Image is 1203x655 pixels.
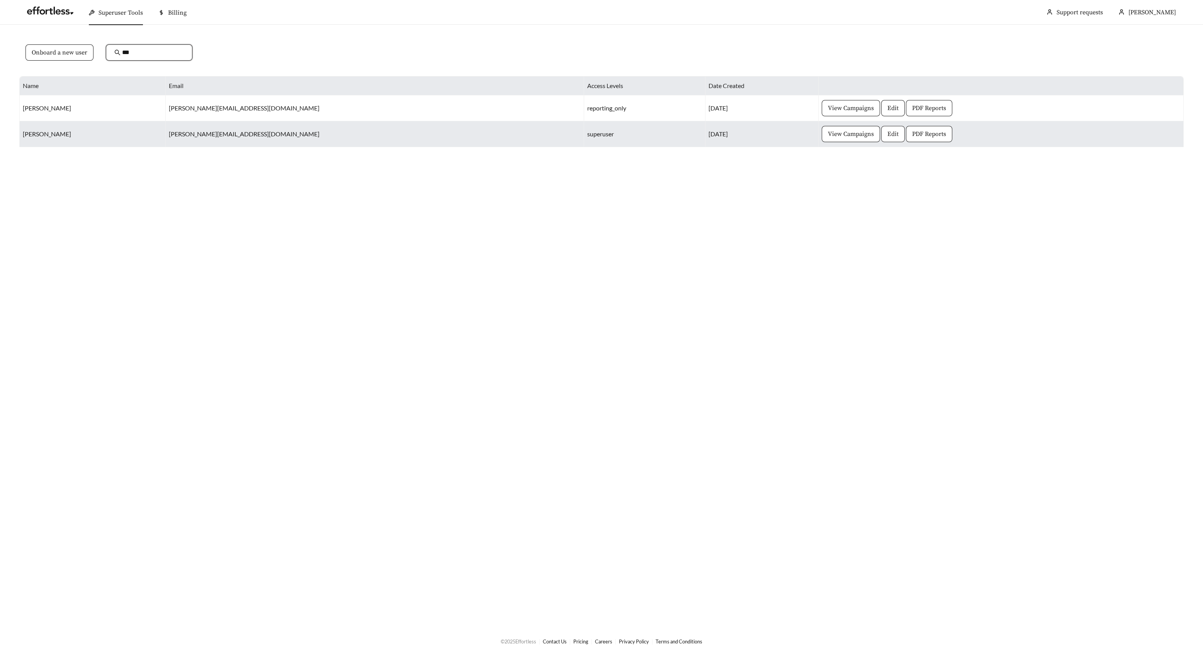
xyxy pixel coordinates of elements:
[99,9,143,17] span: Superuser Tools
[705,121,819,147] td: [DATE]
[887,104,899,113] span: Edit
[912,104,946,113] span: PDF Reports
[166,121,584,147] td: [PERSON_NAME][EMAIL_ADDRESS][DOMAIN_NAME]
[166,76,584,95] th: Email
[166,95,584,121] td: [PERSON_NAME][EMAIL_ADDRESS][DOMAIN_NAME]
[822,126,880,142] button: View Campaigns
[573,638,588,645] a: Pricing
[881,104,905,111] a: Edit
[584,121,705,147] td: superuser
[881,100,905,116] button: Edit
[881,126,905,142] button: Edit
[705,95,819,121] td: [DATE]
[114,49,121,56] span: search
[1057,8,1103,16] a: Support requests
[20,95,166,121] td: [PERSON_NAME]
[20,76,166,95] th: Name
[912,129,946,139] span: PDF Reports
[906,100,952,116] button: PDF Reports
[906,126,952,142] button: PDF Reports
[822,104,880,111] a: View Campaigns
[20,121,166,147] td: [PERSON_NAME]
[543,638,567,645] a: Contact Us
[501,638,536,645] span: © 2025 Effortless
[822,100,880,116] button: View Campaigns
[656,638,702,645] a: Terms and Conditions
[828,104,874,113] span: View Campaigns
[168,9,187,17] span: Billing
[619,638,649,645] a: Privacy Policy
[1128,8,1176,16] span: [PERSON_NAME]
[25,44,93,61] button: Onboard a new user
[595,638,612,645] a: Careers
[887,129,899,139] span: Edit
[828,129,874,139] span: View Campaigns
[584,95,705,121] td: reporting_only
[881,130,905,137] a: Edit
[584,76,705,95] th: Access Levels
[822,130,880,137] a: View Campaigns
[32,48,87,57] span: Onboard a new user
[705,76,819,95] th: Date Created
